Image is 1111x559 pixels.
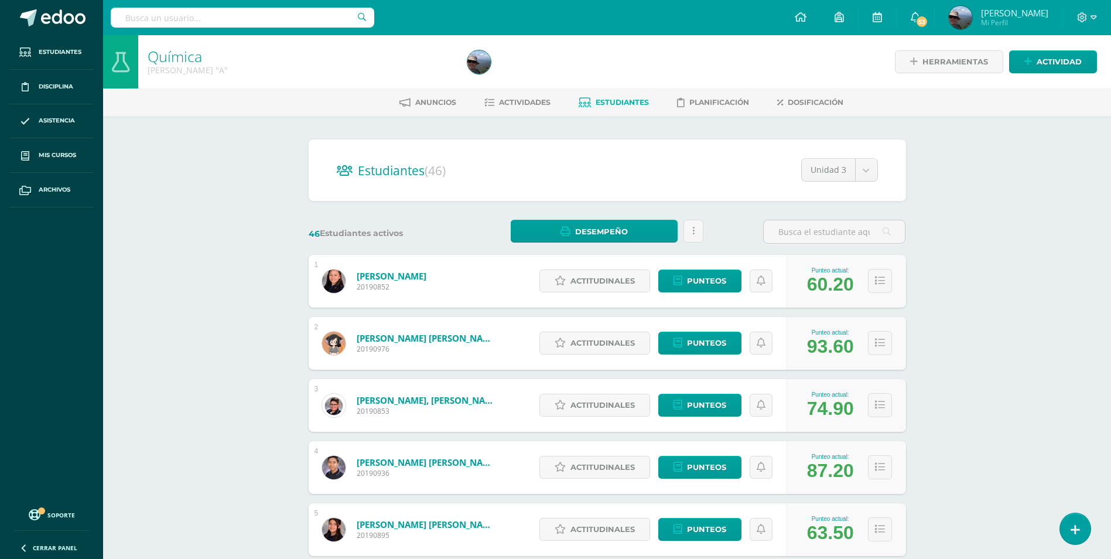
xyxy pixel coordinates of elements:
[399,93,456,112] a: Anuncios
[539,332,650,355] a: Actitudinales
[309,228,451,239] label: Estudiantes activos
[358,162,446,179] span: Estudiantes
[357,282,426,292] span: 20190852
[570,456,635,478] span: Actitudinales
[357,406,497,416] span: 20190853
[570,270,635,292] span: Actitudinales
[807,516,854,522] div: Punteo actual:
[677,93,749,112] a: Planificación
[357,394,497,406] a: [PERSON_NAME], [PERSON_NAME]
[511,220,678,243] a: Desempeño
[357,332,497,344] a: [PERSON_NAME] [PERSON_NAME]
[802,159,877,181] a: Unidad 3
[39,82,73,91] span: Disciplina
[575,221,628,243] span: Desempeño
[687,519,726,540] span: Punteos
[322,270,346,293] img: 81850de7c282d90d51a38d0b15d6c3fc.png
[658,456,741,479] a: Punteos
[148,46,202,66] a: Química
[570,332,635,354] span: Actitudinales
[807,398,854,420] div: 74.90
[807,274,854,295] div: 60.20
[47,511,75,519] span: Soporte
[539,518,650,541] a: Actitudinales
[981,18,1048,28] span: Mi Perfil
[425,162,446,179] span: (46)
[687,332,726,354] span: Punteos
[687,456,726,478] span: Punteos
[357,519,497,530] a: [PERSON_NAME] [PERSON_NAME]
[596,98,649,107] span: Estudiantes
[111,8,374,28] input: Busca un usuario...
[415,98,456,107] span: Anuncios
[148,48,453,64] h1: Química
[9,70,94,104] a: Disciplina
[658,518,741,541] a: Punteos
[570,519,635,540] span: Actitudinales
[922,51,988,73] span: Herramientas
[777,93,843,112] a: Dosificación
[309,229,320,239] span: 46
[14,506,89,522] a: Soporte
[658,394,741,417] a: Punteos
[807,336,854,357] div: 93.60
[357,530,497,540] span: 20190895
[9,173,94,207] a: Archivos
[807,522,854,544] div: 63.50
[807,391,854,398] div: Punteo actual:
[687,270,726,292] span: Punteos
[539,456,650,479] a: Actitudinales
[689,98,749,107] span: Planificación
[315,509,319,517] div: 5
[322,394,346,417] img: 03c96cd8d96f7b07001b7d2b9b059cda.png
[807,329,854,336] div: Punteo actual:
[315,323,319,331] div: 2
[357,270,426,282] a: [PERSON_NAME]
[315,447,319,455] div: 4
[1037,51,1082,73] span: Actividad
[357,344,497,354] span: 20190976
[467,50,491,74] img: e57d4945eb58c8e9487f3e3570aa7150.png
[484,93,551,112] a: Actividades
[357,456,497,468] a: [PERSON_NAME] [PERSON_NAME]
[9,35,94,70] a: Estudiantes
[788,98,843,107] span: Dosificación
[322,518,346,541] img: 80f565180809f080e7f96b504fc48796.png
[315,385,319,393] div: 3
[357,468,497,478] span: 20190936
[579,93,649,112] a: Estudiantes
[315,261,319,269] div: 1
[539,270,650,292] a: Actitudinales
[807,460,854,482] div: 87.20
[39,116,75,125] span: Asistencia
[981,7,1048,19] span: [PERSON_NAME]
[807,267,854,274] div: Punteo actual:
[687,394,726,416] span: Punteos
[895,50,1003,73] a: Herramientas
[9,138,94,173] a: Mis cursos
[148,64,453,76] div: Quinto Bachillerato 'A'
[658,270,741,292] a: Punteos
[807,454,854,460] div: Punteo actual:
[39,47,81,57] span: Estudiantes
[764,220,905,243] input: Busca el estudiante aquí...
[658,332,741,355] a: Punteos
[811,159,846,181] span: Unidad 3
[570,394,635,416] span: Actitudinales
[39,185,70,195] span: Archivos
[322,332,346,355] img: 538ef9fad96f0415af82e03a5c5c9d1e.png
[1009,50,1097,73] a: Actividad
[949,6,972,29] img: e57d4945eb58c8e9487f3e3570aa7150.png
[322,456,346,479] img: 826da7588de3193f7bdd37ee5d76658b.png
[499,98,551,107] span: Actividades
[33,544,77,552] span: Cerrar panel
[539,394,650,417] a: Actitudinales
[9,104,94,139] a: Asistencia
[915,15,928,28] span: 53
[39,151,76,160] span: Mis cursos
